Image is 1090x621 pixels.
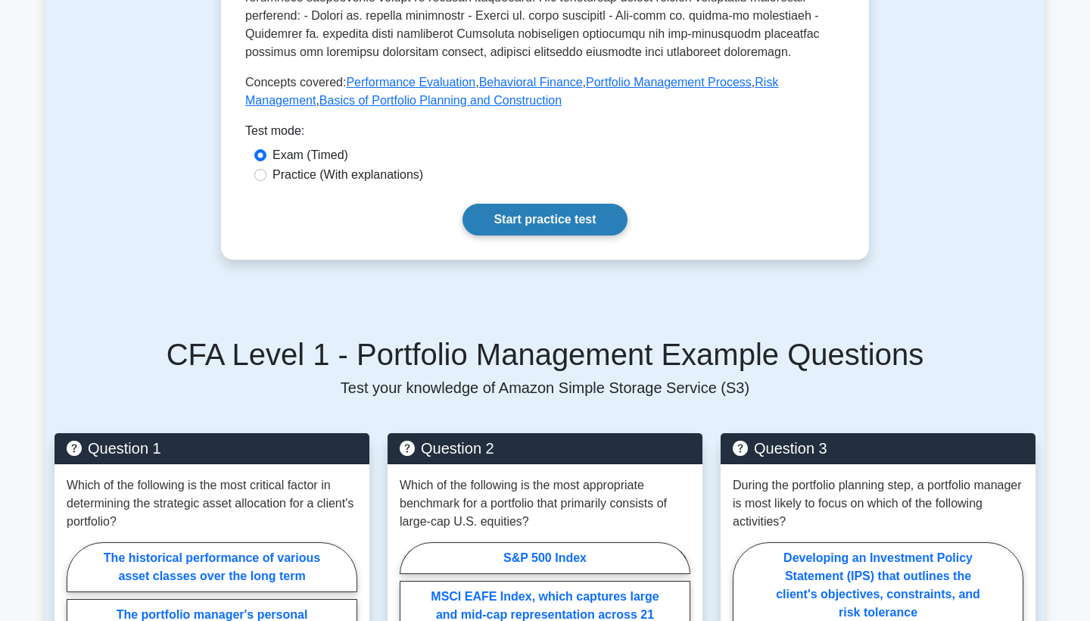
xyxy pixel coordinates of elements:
a: Basics of Portfolio Planning and Construction [319,94,562,107]
h5: Question 2 [400,439,690,457]
p: During the portfolio planning step, a portfolio manager is most likely to focus on which of the f... [733,476,1023,531]
a: Behavioral Finance [479,76,583,89]
h5: Question 1 [67,439,357,457]
label: Practice (With explanations) [272,166,423,184]
label: Exam (Timed) [272,146,348,164]
div: Test mode: [245,122,845,146]
label: The historical performance of various asset classes over the long term [67,542,357,592]
h5: Question 3 [733,439,1023,457]
p: Which of the following is the most critical factor in determining the strategic asset allocation ... [67,476,357,531]
a: Start practice test [462,204,627,236]
h5: CFA Level 1 - Portfolio Management Example Questions [54,336,1035,373]
p: Concepts covered: , , , , [245,73,845,110]
p: Test your knowledge of Amazon Simple Storage Service (S3) [54,379,1035,397]
p: Which of the following is the most appropriate benchmark for a portfolio that primarily consists ... [400,476,690,531]
a: Portfolio Management Process [586,76,752,89]
a: Performance Evaluation [346,76,475,89]
label: S&P 500 Index [400,542,690,574]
